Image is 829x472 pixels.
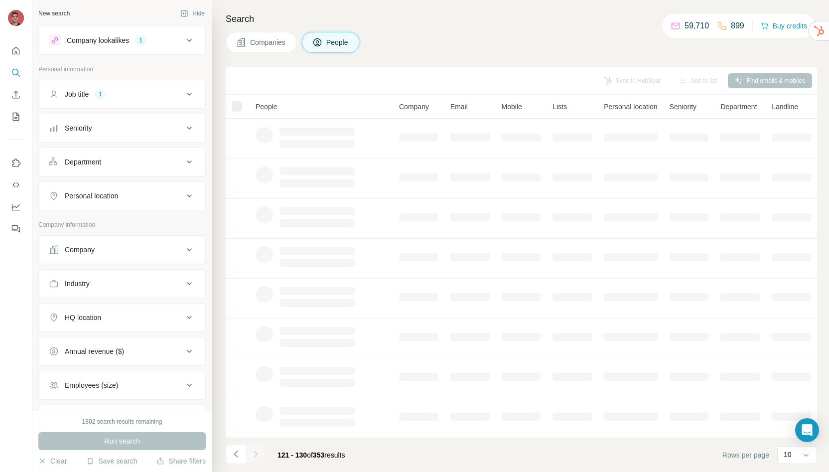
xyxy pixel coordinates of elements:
h4: Search [226,12,817,26]
span: Landline [772,102,798,112]
button: Search [8,64,24,82]
button: Technologies [39,407,205,431]
div: HQ location [65,313,101,322]
span: Seniority [670,102,696,112]
div: Employees (size) [65,380,118,390]
div: 1 [135,36,146,45]
div: Industry [65,279,90,289]
span: Lists [553,102,567,112]
button: Feedback [8,220,24,238]
span: Department [720,102,757,112]
button: Dashboard [8,198,24,216]
p: 899 [731,20,744,32]
button: Employees (size) [39,373,205,397]
button: My lists [8,108,24,126]
span: of [307,451,313,459]
button: Company [39,238,205,262]
span: People [256,102,277,112]
button: Industry [39,272,205,296]
span: People [326,37,349,47]
div: Annual revenue ($) [65,346,124,356]
button: Personal location [39,184,205,208]
p: Personal information [38,65,206,74]
div: Open Intercom Messenger [795,418,819,442]
span: Companies [250,37,286,47]
button: Use Surfe on LinkedIn [8,154,24,172]
span: Rows per page [722,450,769,460]
div: Personal location [65,191,118,201]
div: New search [38,9,70,18]
p: Company information [38,220,206,229]
p: 59,710 [685,20,709,32]
div: 1 [95,90,106,99]
button: Share filters [156,456,206,466]
button: Navigate to previous page [226,444,246,464]
button: Buy credits [761,19,807,33]
button: Seniority [39,116,205,140]
div: Job title [65,89,89,99]
button: Clear [38,456,67,466]
button: Annual revenue ($) [39,339,205,363]
button: Hide [173,6,212,21]
div: Seniority [65,123,92,133]
span: 121 - 130 [277,451,307,459]
div: Company [65,245,95,255]
button: Enrich CSV [8,86,24,104]
span: Company [399,102,429,112]
p: 10 [784,450,792,460]
button: Department [39,150,205,174]
span: Personal location [604,102,657,112]
button: HQ location [39,306,205,329]
span: Mobile [502,102,522,112]
button: Save search [86,456,137,466]
button: Use Surfe API [8,176,24,194]
div: 1802 search results remaining [82,417,162,426]
div: Company lookalikes [67,35,129,45]
span: Email [450,102,468,112]
span: results [277,451,345,459]
span: 353 [313,451,324,459]
div: Department [65,157,101,167]
button: Job title1 [39,82,205,106]
button: Company lookalikes1 [39,28,205,52]
img: Avatar [8,10,24,26]
button: Quick start [8,42,24,60]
